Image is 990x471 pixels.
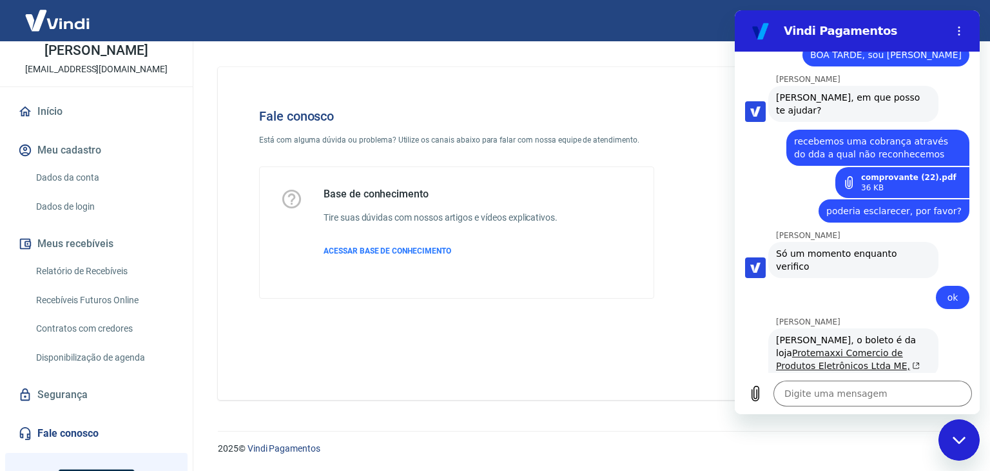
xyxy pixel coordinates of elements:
button: Sair [928,9,975,33]
button: Meus recebíveis [15,230,177,258]
a: Vindi Pagamentos [247,443,320,454]
a: Dados de login [31,194,177,220]
a: ACESSAR BASE DE CONHECIMENTO [324,245,558,257]
img: Vindi [15,1,99,40]
p: 2025 © [218,442,959,456]
a: Contratos com credores [31,316,177,342]
a: Dados da conta [31,165,177,191]
iframe: Botão para abrir a janela de mensagens, conversa em andamento [938,419,980,461]
h4: Fale conosco [259,108,654,124]
p: Está com alguma dúvida ou problema? Utilize os canais abaixo para falar com nossa equipe de atend... [259,134,654,146]
a: Disponibilização de agenda [31,345,177,371]
a: Segurança [15,381,177,409]
span: ACESSAR BASE DE CONHECIMENTO [324,246,451,256]
h6: Tire suas dúvidas com nossos artigos e vídeos explicativos. [324,211,558,225]
button: Meu cadastro [15,136,177,165]
iframe: Janela de mensagens [735,10,980,414]
p: [EMAIL_ADDRESS][DOMAIN_NAME] [25,63,168,76]
a: Início [15,97,177,126]
a: Fale conosco [15,419,177,448]
p: [PERSON_NAME] [44,44,148,57]
h5: Base de conhecimento [324,188,558,201]
a: Relatório de Recebíveis [31,258,177,285]
a: Recebíveis Futuros Online [31,287,177,314]
img: Fale conosco [709,88,905,260]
